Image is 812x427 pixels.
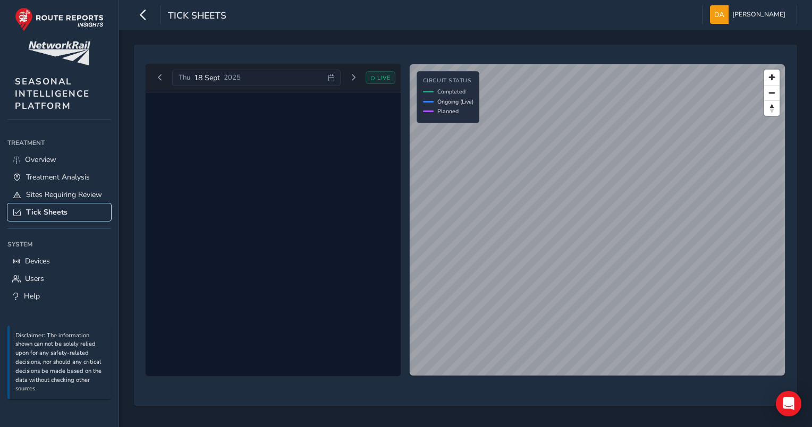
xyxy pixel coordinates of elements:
span: Overview [25,155,56,165]
div: Treatment [7,135,111,151]
span: SEASONAL INTELLIGENCE PLATFORM [15,75,90,112]
span: Users [25,274,44,284]
a: Users [7,270,111,287]
button: Zoom out [764,85,780,100]
button: Reset bearing to north [764,100,780,116]
span: 2025 [224,73,241,82]
span: Thu [179,73,190,82]
span: Ongoing (Live) [437,98,473,106]
span: Completed [437,88,466,96]
a: Treatment Analysis [7,168,111,186]
h4: Circuit Status [423,78,473,84]
button: [PERSON_NAME] [710,5,789,24]
div: System [7,236,111,252]
a: Overview [7,151,111,168]
span: Treatment Analysis [26,172,90,182]
a: Sites Requiring Review [7,186,111,203]
span: LIVE [377,74,390,82]
a: Help [7,287,111,305]
img: diamond-layout [710,5,729,24]
img: customer logo [28,41,90,65]
span: 18 Sept [194,73,220,83]
span: Devices [25,256,50,266]
span: [PERSON_NAME] [732,5,785,24]
span: Planned [437,107,459,115]
p: Disclaimer: The information shown can not be solely relied upon for any safety-related decisions,... [15,331,106,394]
span: Tick Sheets [168,9,226,24]
canvas: Map [410,64,785,376]
span: Help [24,291,40,301]
span: Sites Requiring Review [26,190,102,200]
div: Open Intercom Messenger [776,391,801,416]
span: Tick Sheets [26,207,67,217]
a: Tick Sheets [7,203,111,221]
img: rr logo [15,7,104,31]
a: Devices [7,252,111,270]
button: Previous day [151,71,169,84]
button: Zoom in [764,70,780,85]
button: Next day [344,71,362,84]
